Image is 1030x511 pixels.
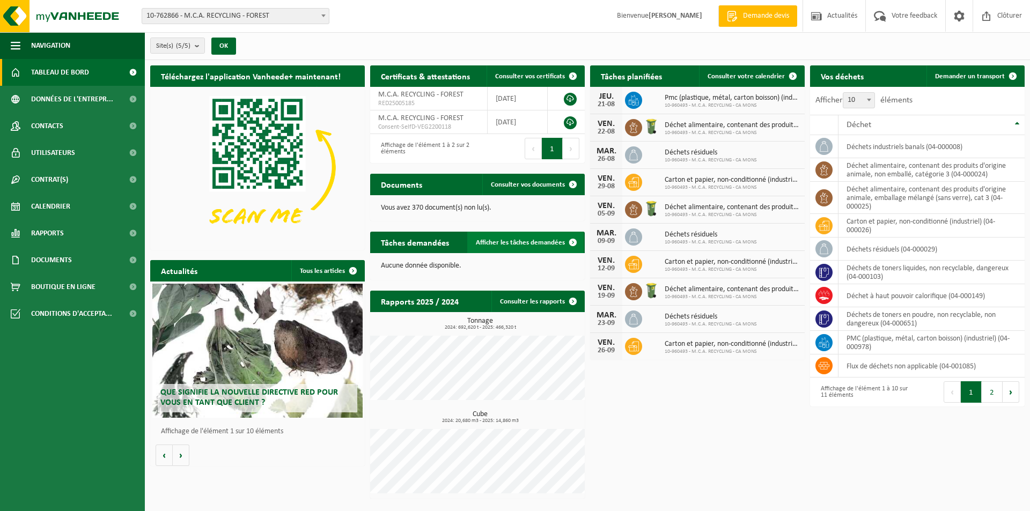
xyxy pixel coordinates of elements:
span: Contacts [31,113,63,139]
span: Navigation [31,32,70,59]
td: déchet alimentaire, contenant des produits d'origine animale, emballage mélangé (sans verre), cat... [838,182,1025,214]
h3: Cube [376,411,585,424]
span: M.C.A. RECYCLING - FOREST [378,91,464,99]
span: Site(s) [156,38,190,54]
td: déchets de toners liquides, non recyclable, dangereux (04-000103) [838,261,1025,284]
count: (5/5) [176,42,190,49]
td: [DATE] [488,87,548,110]
h2: Vos déchets [810,65,874,86]
span: Contrat(s) [31,166,68,193]
div: 22-08 [595,128,617,136]
span: Données de l'entrepr... [31,86,113,113]
div: 09-09 [595,238,617,245]
span: Calendrier [31,193,70,220]
span: 10-960493 - M.C.A. RECYCLING - CA MONS [665,102,799,109]
span: Déchet [847,121,871,129]
a: Tous les articles [291,260,364,282]
button: Volgende [173,445,189,466]
span: Documents [31,247,72,273]
div: MAR. [595,147,617,155]
h2: Certificats & attestations [370,65,481,86]
span: Carton et papier, non-conditionné (industriel) [665,258,799,266]
span: Que signifie la nouvelle directive RED pour vous en tant que client ? [160,388,338,407]
span: Déchet alimentaire, contenant des produits d'origine animale, non emballé, catég... [665,203,799,212]
div: VEN. [595,174,617,183]
button: Vorige [156,445,173,466]
a: Afficher les tâches demandées [467,232,584,253]
span: Pmc (plastique, métal, carton boisson) (industriel) [665,94,799,102]
div: VEN. [595,284,617,292]
span: Demande devis [740,11,792,21]
div: 21-08 [595,101,617,108]
span: 10-960493 - M.C.A. RECYCLING - CA MONS [665,184,799,191]
div: VEN. [595,256,617,265]
div: JEU. [595,92,617,101]
a: Consulter vos documents [482,174,584,195]
td: déchet alimentaire, contenant des produits d'origine animale, non emballé, catégorie 3 (04-000024) [838,158,1025,182]
button: Site(s)(5/5) [150,38,205,54]
span: Déchets résiduels [665,149,757,157]
span: Consent-SelfD-VEG2200118 [378,123,479,131]
span: 10-762866 - M.C.A. RECYCLING - FOREST [142,9,329,24]
span: 10-960493 - M.C.A. RECYCLING - CA MONS [665,321,757,328]
td: déchets industriels banals (04-000008) [838,135,1025,158]
img: WB-0140-HPE-GN-50 [642,117,660,136]
button: 1 [542,138,563,159]
strong: [PERSON_NAME] [649,12,702,20]
span: 10 [843,92,875,108]
span: 10-762866 - M.C.A. RECYCLING - FOREST [142,8,329,24]
span: Carton et papier, non-conditionné (industriel) [665,176,799,184]
img: Download de VHEPlus App [150,87,365,248]
td: flux de déchets non applicable (04-001085) [838,354,1025,377]
span: Consulter vos certificats [495,73,565,80]
span: 10-960493 - M.C.A. RECYCLING - CA MONS [665,349,799,355]
span: Déchets résiduels [665,313,757,321]
span: 2024: 20,680 m3 - 2025: 14,860 m3 [376,418,585,424]
div: MAR. [595,311,617,320]
span: Déchet alimentaire, contenant des produits d'origine animale, non emballé, catég... [665,285,799,294]
span: 10-960493 - M.C.A. RECYCLING - CA MONS [665,157,757,164]
button: 2 [982,381,1003,403]
h2: Tâches planifiées [590,65,673,86]
a: Que signifie la nouvelle directive RED pour vous en tant que client ? [152,284,363,418]
span: 2024: 692,620 t - 2025: 466,320 t [376,325,585,330]
span: 10 [843,93,874,108]
span: Carton et papier, non-conditionné (industriel) [665,340,799,349]
button: 1 [961,381,982,403]
span: Déchet alimentaire, contenant des produits d'origine animale, non emballé, catég... [665,121,799,130]
div: VEN. [595,202,617,210]
td: carton et papier, non-conditionné (industriel) (04-000026) [838,214,1025,238]
p: Affichage de l'élément 1 sur 10 éléments [161,428,359,435]
button: Next [1003,381,1019,403]
td: déchets résiduels (04-000029) [838,238,1025,261]
div: 12-09 [595,265,617,272]
h2: Tâches demandées [370,232,460,253]
span: Demander un transport [935,73,1005,80]
span: Utilisateurs [31,139,75,166]
a: Consulter votre calendrier [699,65,804,87]
div: Affichage de l'élément 1 à 10 sur 11 éléments [815,380,912,404]
div: MAR. [595,229,617,238]
p: Vous avez 370 document(s) non lu(s). [381,204,574,212]
span: Consulter vos documents [491,181,565,188]
span: Boutique en ligne [31,273,95,300]
button: Next [563,138,579,159]
a: Consulter vos certificats [487,65,584,87]
span: 10-960493 - M.C.A. RECYCLING - CA MONS [665,266,799,273]
span: Afficher les tâches demandées [476,239,565,246]
a: Demande devis [718,5,797,27]
img: WB-0140-HPE-GN-50 [642,199,660,218]
span: 10-960493 - M.C.A. RECYCLING - CA MONS [665,212,799,218]
h2: Documents [370,174,433,195]
button: OK [211,38,236,55]
img: WB-0140-HPE-GN-50 [642,282,660,300]
td: déchet à haut pouvoir calorifique (04-000149) [838,284,1025,307]
label: Afficher éléments [815,96,913,105]
div: Affichage de l'élément 1 à 2 sur 2 éléments [376,137,472,160]
h2: Téléchargez l'application Vanheede+ maintenant! [150,65,351,86]
span: Consulter votre calendrier [708,73,785,80]
div: 29-08 [595,183,617,190]
h2: Actualités [150,260,208,281]
span: Conditions d'accepta... [31,300,112,327]
div: VEN. [595,120,617,128]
